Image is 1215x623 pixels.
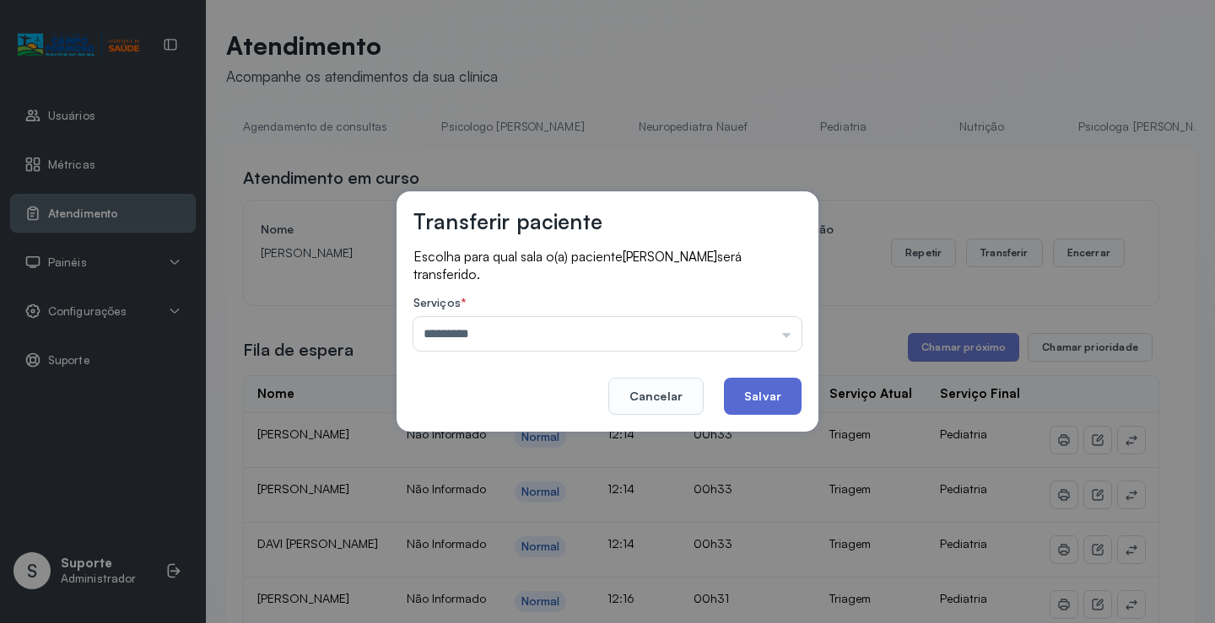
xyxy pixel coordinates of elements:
h3: Transferir paciente [413,208,602,234]
p: Escolha para qual sala o(a) paciente será transferido. [413,248,802,282]
button: Cancelar [608,378,704,415]
span: [PERSON_NAME] [623,249,717,265]
span: Serviços [413,295,461,309]
button: Salvar [724,378,802,415]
